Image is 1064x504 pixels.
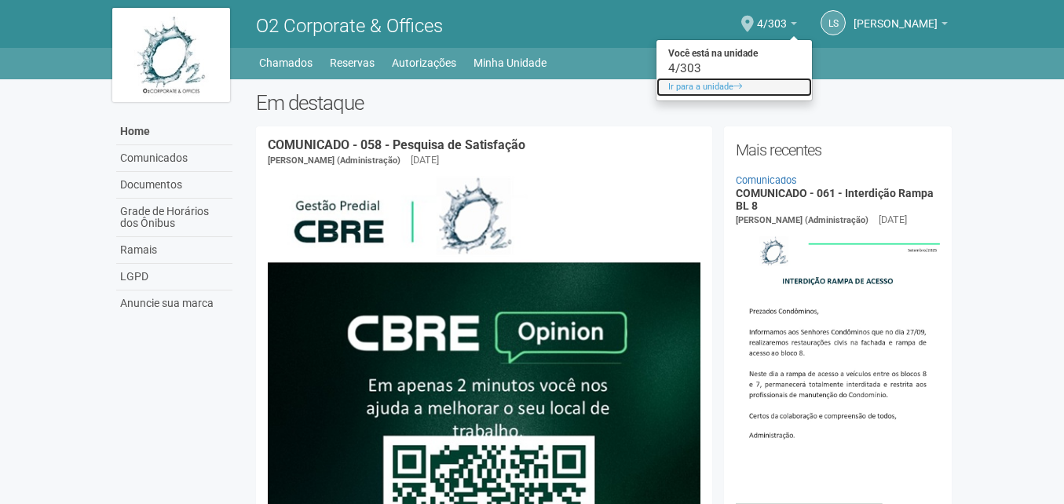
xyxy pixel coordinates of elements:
[392,52,456,74] a: Autorizações
[736,138,941,162] h2: Mais recentes
[116,145,232,172] a: Comunicados
[116,199,232,237] a: Grade de Horários dos Ônibus
[656,63,812,74] div: 4/303
[256,91,952,115] h2: Em destaque
[757,20,797,32] a: 4/303
[116,237,232,264] a: Ramais
[757,2,787,30] span: 4/303
[656,78,812,97] a: Ir para a unidade
[116,264,232,290] a: LGPD
[259,52,313,74] a: Chamados
[268,155,400,166] span: [PERSON_NAME] (Administração)
[330,52,375,74] a: Reservas
[268,137,525,152] a: COMUNICADO - 058 - Pesquisa de Satisfação
[411,153,439,167] div: [DATE]
[736,174,797,186] a: Comunicados
[879,213,907,227] div: [DATE]
[116,119,232,145] a: Home
[112,8,230,102] img: logo.jpg
[116,172,232,199] a: Documentos
[821,10,846,35] a: LS
[656,44,812,63] strong: Você está na unidade
[854,2,938,30] span: Leonardo Silva Leao
[473,52,547,74] a: Minha Unidade
[116,290,232,316] a: Anuncie sua marca
[736,215,868,225] span: [PERSON_NAME] (Administração)
[736,187,934,211] a: COMUNICADO - 061 - Interdição Rampa BL 8
[854,20,948,32] a: [PERSON_NAME]
[256,15,443,37] span: O2 Corporate & Offices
